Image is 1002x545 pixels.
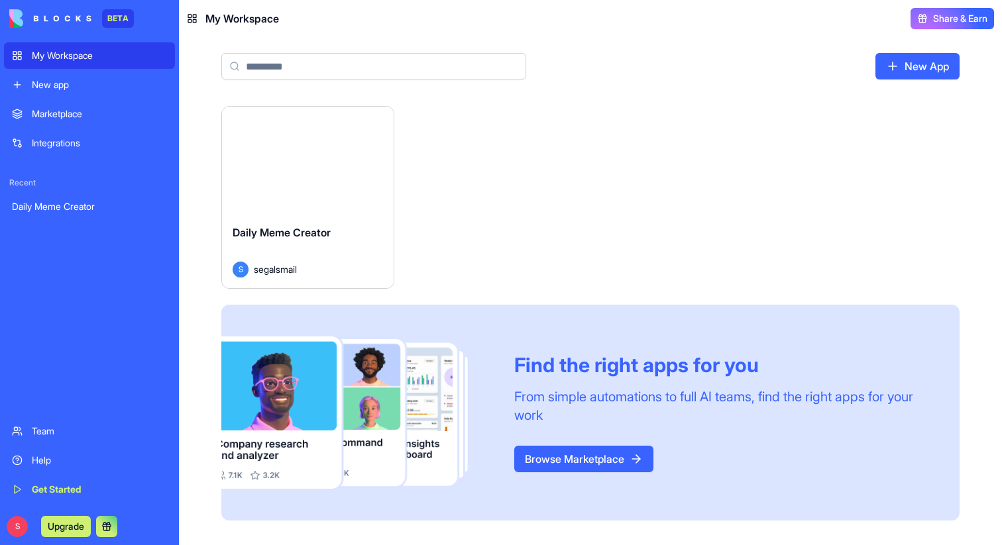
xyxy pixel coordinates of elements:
span: My Workspace [205,11,279,26]
span: Share & Earn [933,12,987,25]
a: BETA [9,9,134,28]
a: My Workspace [4,42,175,69]
div: Marketplace [32,107,167,121]
a: New App [875,53,960,79]
a: Daily Meme CreatorSsegalsmail [221,106,394,289]
span: Daily Meme Creator [233,226,331,239]
img: Frame_181_egmpey.png [221,336,493,489]
button: Share & Earn [911,8,994,29]
div: Daily Meme Creator [12,200,167,213]
span: Recent [4,177,175,188]
a: Integrations [4,130,175,156]
div: My Workspace [32,49,167,62]
div: Team [32,424,167,438]
span: S [233,262,249,277]
button: Upgrade [41,516,91,537]
a: Marketplace [4,101,175,127]
a: Upgrade [41,519,91,532]
div: BETA [102,9,134,28]
a: Team [4,418,175,444]
div: Integrations [32,136,167,150]
a: Browse Marketplace [514,446,653,472]
span: S [7,516,28,537]
img: logo [9,9,91,28]
a: Help [4,447,175,473]
div: Find the right apps for you [514,353,928,377]
a: Daily Meme Creator [4,193,175,220]
div: From simple automations to full AI teams, find the right apps for your work [514,387,928,424]
span: segalsmail [254,262,297,276]
a: Get Started [4,476,175,503]
div: New app [32,78,167,91]
div: Get Started [32,483,167,496]
div: Help [32,454,167,467]
a: New app [4,72,175,98]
